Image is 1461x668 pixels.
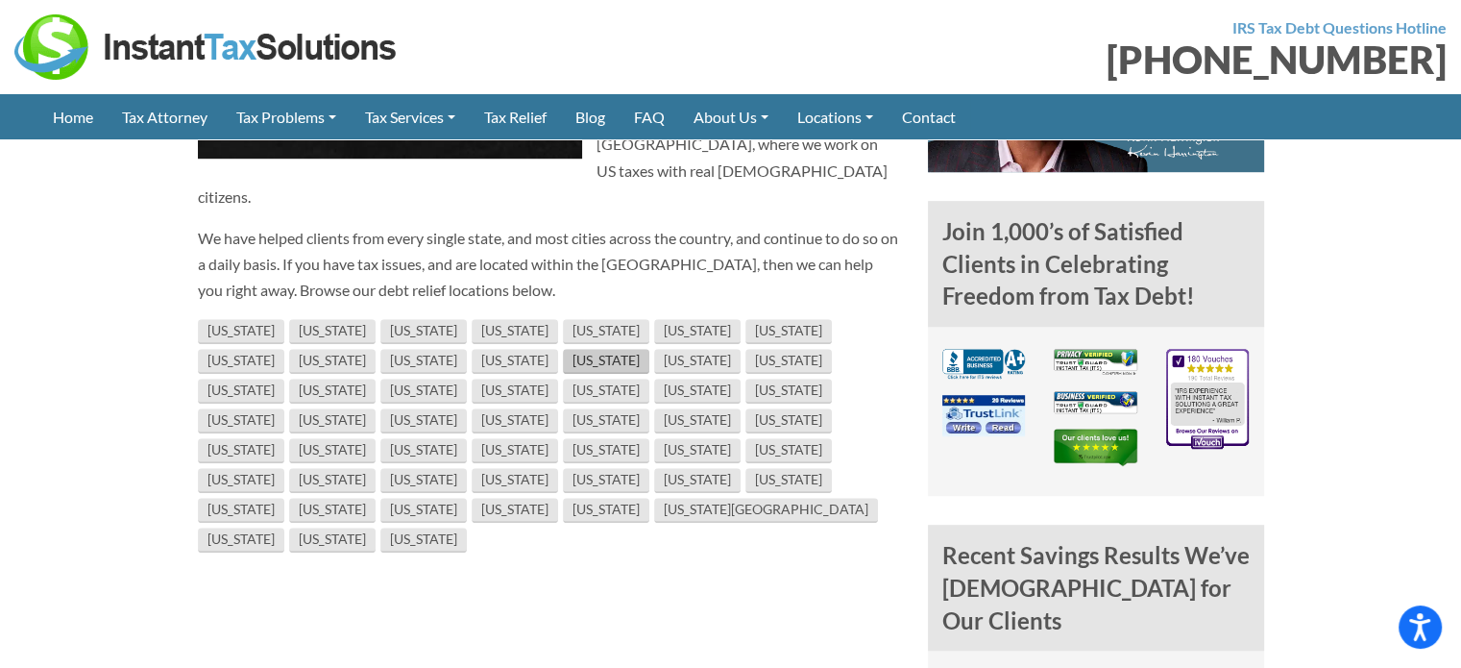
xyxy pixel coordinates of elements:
a: [US_STATE] [198,438,284,463]
a: [US_STATE] [289,498,376,523]
a: Locations [783,94,888,139]
a: [US_STATE] [198,349,284,374]
a: [US_STATE] [472,319,558,344]
a: [US_STATE] [654,349,741,374]
a: [US_STATE] [289,528,376,553]
a: Blog [561,94,620,139]
a: About Us [679,94,783,139]
strong: IRS Tax Debt Questions Hotline [1232,18,1447,37]
a: [US_STATE] [380,408,467,433]
a: [US_STATE] [289,438,376,463]
a: [US_STATE][GEOGRAPHIC_DATA] [654,498,878,523]
a: Tax Services [351,94,470,139]
a: [US_STATE] [472,379,558,404]
a: [US_STATE] [289,379,376,404]
a: TrustPilot [1054,444,1137,462]
a: [US_STATE] [654,468,741,493]
a: [US_STATE] [289,408,376,433]
a: Business Verified [1054,399,1137,417]
img: BBB A+ [942,349,1026,379]
a: [US_STATE] [563,438,649,463]
a: [US_STATE] [563,319,649,344]
a: [US_STATE] [472,438,558,463]
a: Tax Problems [222,94,351,139]
a: [US_STATE] [654,379,741,404]
a: [US_STATE] [380,468,467,493]
a: [US_STATE] [745,438,832,463]
img: iVouch Reviews [1166,349,1250,449]
img: Privacy Verified [1054,349,1137,376]
a: [US_STATE] [745,319,832,344]
a: [US_STATE] [745,468,832,493]
a: [US_STATE] [563,379,649,404]
a: [US_STATE] [380,528,467,553]
div: [PHONE_NUMBER] [745,40,1448,79]
a: [US_STATE] [654,438,741,463]
a: [US_STATE] [745,408,832,433]
a: [US_STATE] [563,498,649,523]
h4: Recent Savings Results We’ve [DEMOGRAPHIC_DATA] for Our Clients [928,525,1264,651]
a: [US_STATE] [563,408,649,433]
a: [US_STATE] [198,408,284,433]
img: TrustPilot [1054,429,1137,466]
a: Tax Relief [470,94,561,139]
a: [US_STATE] [380,498,467,523]
a: [US_STATE] [472,498,558,523]
h4: Join 1,000’s of Satisfied Clients in Celebrating Freedom from Tax Debt! [928,201,1264,327]
a: [US_STATE] [563,468,649,493]
img: Business Verified [1054,391,1137,413]
a: [US_STATE] [472,349,558,374]
a: [US_STATE] [654,319,741,344]
a: [US_STATE] [198,468,284,493]
p: We have helped clients from every single state, and most cities across the country, and continue ... [198,225,899,304]
a: [US_STATE] [745,349,832,374]
a: [US_STATE] [380,379,467,404]
a: Instant Tax Solutions Logo [14,36,399,54]
a: [US_STATE] [289,468,376,493]
a: [US_STATE] [289,319,376,344]
a: [US_STATE] [380,319,467,344]
a: [US_STATE] [289,349,376,374]
a: [US_STATE] [745,379,832,404]
img: Instant Tax Solutions Logo [14,14,399,80]
a: [US_STATE] [563,349,649,374]
a: Home [38,94,108,139]
a: [US_STATE] [472,468,558,493]
a: [US_STATE] [198,498,284,523]
a: FAQ [620,94,679,139]
a: [US_STATE] [198,528,284,553]
a: [US_STATE] [198,379,284,404]
a: [US_STATE] [654,408,741,433]
a: [US_STATE] [472,408,558,433]
a: Tax Attorney [108,94,222,139]
a: Privacy Verified [1054,359,1137,377]
a: [US_STATE] [380,349,467,374]
a: [US_STATE] [198,319,284,344]
img: TrustLink [942,395,1026,436]
a: Contact [888,94,970,139]
a: [US_STATE] [380,438,467,463]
